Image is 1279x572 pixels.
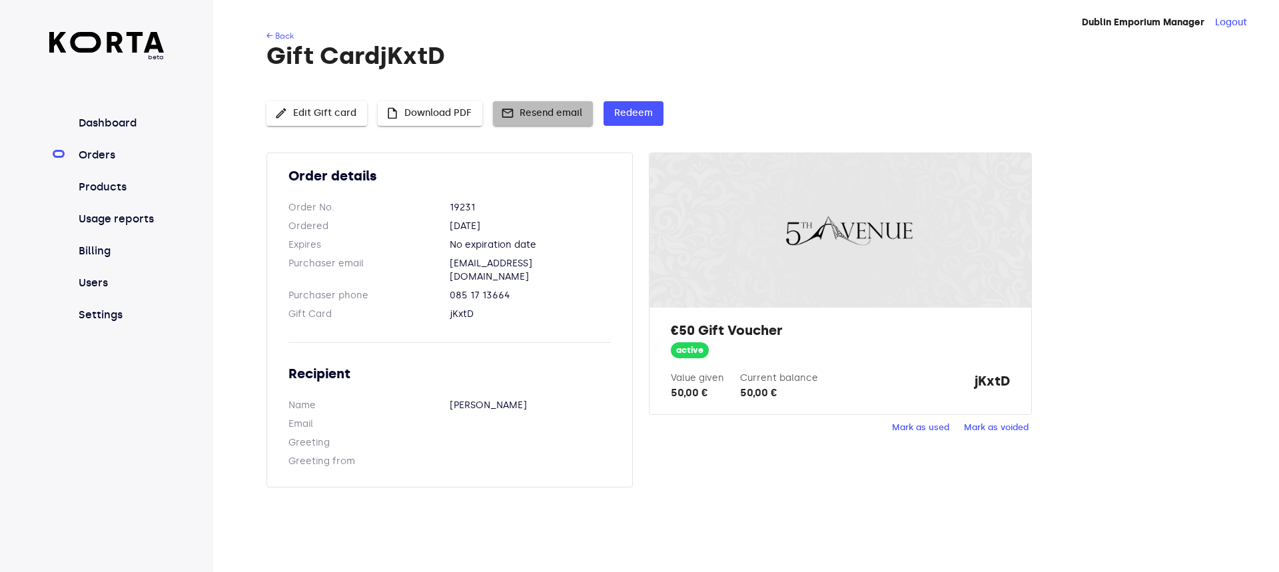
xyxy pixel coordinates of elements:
[450,257,611,284] dd: [EMAIL_ADDRESS][DOMAIN_NAME]
[450,201,611,214] dd: 19231
[288,257,450,284] dt: Purchaser email
[288,418,450,431] dt: Email
[450,289,611,302] dd: 085 17 13664
[76,243,165,259] a: Billing
[493,101,593,126] button: Resend email
[277,105,356,122] span: Edit Gift card
[964,420,1029,435] span: Mark as voided
[450,220,611,233] dd: [DATE]
[974,372,1010,401] strong: jKxtD
[76,115,165,131] a: Dashboard
[274,107,288,120] span: edit
[49,32,165,62] a: beta
[288,166,611,185] h2: Order details
[288,238,450,252] dt: Expires
[288,201,450,214] dt: Order No.
[1215,16,1247,29] button: Logout
[76,211,165,227] a: Usage reports
[740,385,818,401] div: 50,00 €
[76,147,165,163] a: Orders
[76,179,165,195] a: Products
[288,436,450,449] dt: Greeting
[671,344,709,357] span: active
[889,418,953,438] button: Mark as used
[1082,17,1204,28] strong: Dublin Emporium Manager
[266,106,367,117] a: Edit Gift card
[671,321,1009,340] h2: €50 Gift Voucher
[386,107,399,120] span: insert_drive_file
[450,308,611,321] dd: jKxtD
[450,238,611,252] dd: No expiration date
[76,275,165,291] a: Users
[288,364,611,383] h2: Recipient
[614,105,653,122] span: Redeem
[671,372,724,384] label: Value given
[76,307,165,323] a: Settings
[288,220,450,233] dt: Ordered
[961,418,1032,438] button: Mark as voided
[266,101,367,126] button: Edit Gift card
[504,105,582,122] span: Resend email
[388,105,472,122] span: Download PDF
[288,289,450,302] dt: Purchaser phone
[450,399,611,412] dd: [PERSON_NAME]
[49,53,165,62] span: beta
[501,107,514,120] span: mail
[892,420,949,435] span: Mark as used
[740,372,818,384] label: Current balance
[604,101,663,126] button: Redeem
[266,31,294,41] a: ← Back
[288,308,450,321] dt: Gift Card
[266,43,1223,69] h1: Gift Card jKxtD
[671,385,724,401] div: 50,00 €
[49,32,165,53] img: Korta
[288,455,450,468] dt: Greeting from
[378,101,482,126] button: Download PDF
[288,399,450,412] dt: Name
